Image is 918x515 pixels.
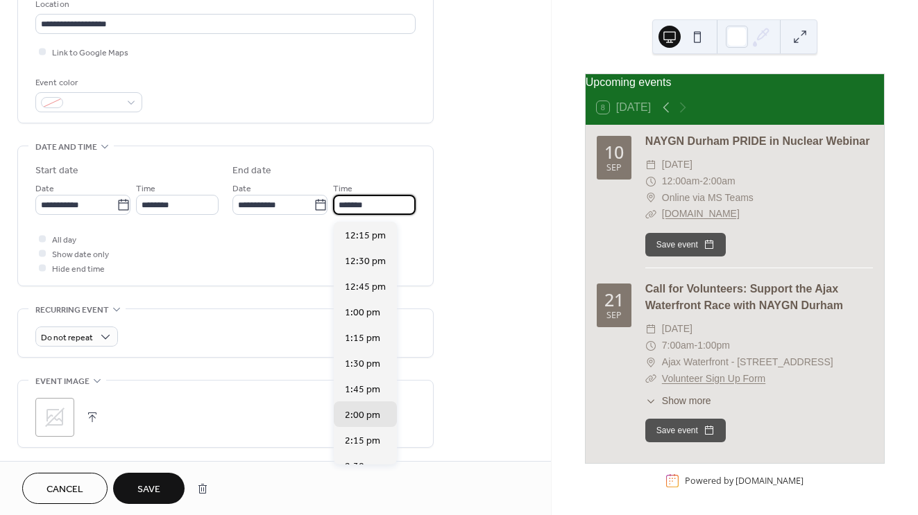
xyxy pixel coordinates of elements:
[35,374,90,389] span: Event image
[232,182,251,196] span: Date
[52,46,128,60] span: Link to Google Maps
[662,190,754,207] span: Online via MS Teams
[586,74,884,91] div: Upcoming events
[345,229,386,243] span: 12:15 pm
[645,354,656,371] div: ​
[662,173,699,190] span: 12:00am
[645,157,656,173] div: ​
[52,247,109,262] span: Show date only
[35,164,78,178] div: Start date
[22,473,108,504] button: Cancel
[345,357,380,372] span: 1:30 pm
[604,143,624,161] div: 10
[662,208,740,219] a: [DOMAIN_NAME]
[662,354,833,371] span: Ajax Waterfront - [STREET_ADDRESS]
[52,233,76,247] span: All day
[46,482,83,497] span: Cancel
[645,338,656,354] div: ​
[35,76,139,90] div: Event color
[645,173,656,190] div: ​
[662,373,765,384] a: Volunteer Sign Up Form
[41,330,93,346] span: Do not repeat
[35,140,97,155] span: Date and time
[137,482,160,497] span: Save
[645,190,656,207] div: ​
[645,394,656,408] div: ​
[345,254,386,269] span: 12:30 pm
[645,233,726,256] button: Save event
[645,419,726,442] button: Save event
[604,291,624,308] div: 21
[695,338,698,354] span: -
[703,173,736,190] span: 2:00am
[35,303,109,317] span: Recurring event
[697,338,730,354] span: 1:00pm
[645,394,711,408] button: ​Show more
[699,173,703,190] span: -
[645,283,843,311] a: Call for Volunteers: Support the Ajax Waterfront Race with NAYGN Durham
[35,398,74,437] div: ;
[645,206,656,222] div: ​
[685,475,804,487] div: Powered by
[606,164,622,173] div: Sep
[345,408,380,423] span: 2:00 pm
[345,306,380,320] span: 1:00 pm
[645,321,656,338] div: ​
[736,475,804,487] a: [DOMAIN_NAME]
[35,182,54,196] span: Date
[345,460,380,474] span: 2:30 pm
[645,135,870,147] a: NAYGN Durham PRIDE in Nuclear Webinar
[662,157,692,173] span: [DATE]
[662,321,692,338] span: [DATE]
[345,434,380,448] span: 2:15 pm
[345,331,380,346] span: 1:15 pm
[333,182,352,196] span: Time
[113,473,185,504] button: Save
[345,280,386,295] span: 12:45 pm
[345,383,380,397] span: 1:45 pm
[232,164,271,178] div: End date
[606,311,622,320] div: Sep
[662,394,711,408] span: Show more
[136,182,155,196] span: Time
[52,262,105,277] span: Hide end time
[662,338,695,354] span: 7:00am
[645,371,656,387] div: ​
